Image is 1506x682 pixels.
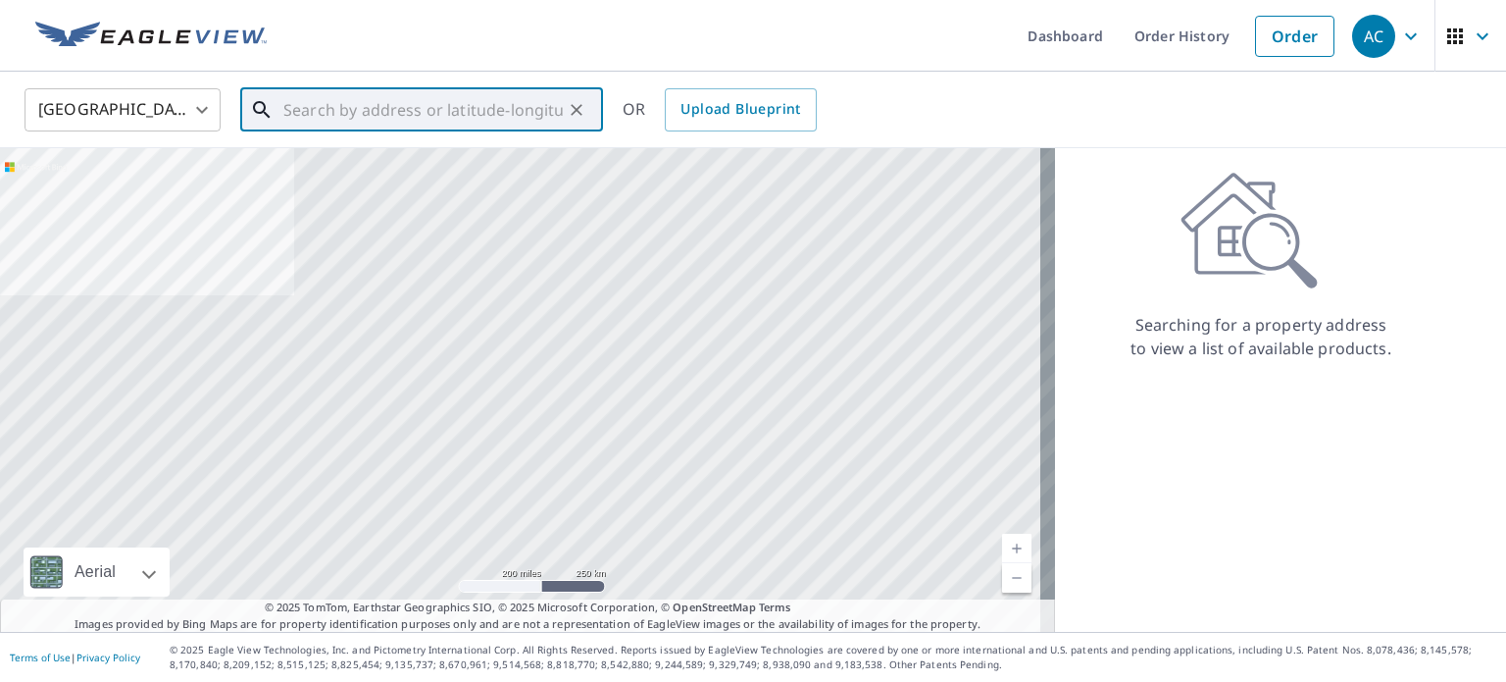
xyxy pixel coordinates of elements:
span: Upload Blueprint [680,97,800,122]
p: | [10,652,140,663]
img: EV Logo [35,22,267,51]
p: © 2025 Eagle View Technologies, Inc. and Pictometry International Corp. All Rights Reserved. Repo... [170,643,1496,672]
span: © 2025 TomTom, Earthstar Geographics SIO, © 2025 Microsoft Corporation, © [265,600,791,616]
div: AC [1352,15,1395,58]
a: OpenStreetMap [673,600,755,614]
button: Clear [563,96,590,124]
div: [GEOGRAPHIC_DATA] [25,82,221,137]
div: Aerial [69,548,122,597]
a: Order [1255,16,1334,57]
p: Searching for a property address to view a list of available products. [1129,313,1392,360]
a: Upload Blueprint [665,88,816,131]
div: Aerial [24,548,170,597]
a: Terms [759,600,791,614]
div: OR [623,88,817,131]
input: Search by address or latitude-longitude [283,82,563,137]
a: Current Level 5, Zoom In [1002,534,1031,563]
a: Current Level 5, Zoom Out [1002,563,1031,593]
a: Privacy Policy [76,651,140,664]
a: Terms of Use [10,651,71,664]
